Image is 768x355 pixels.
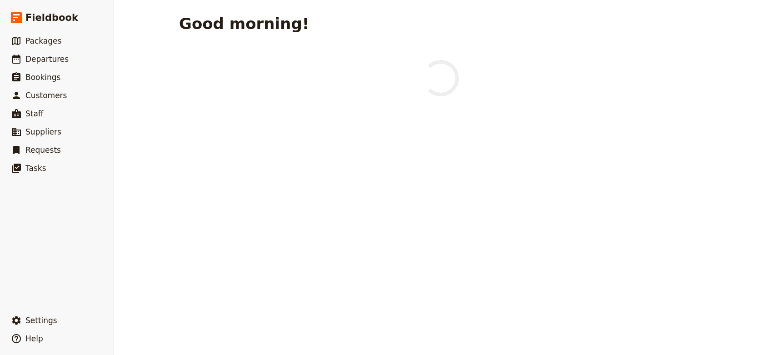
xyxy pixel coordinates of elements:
[25,316,57,325] span: Settings
[25,36,61,45] span: Packages
[25,91,67,100] span: Customers
[25,73,60,82] span: Bookings
[25,164,46,173] span: Tasks
[25,109,44,118] span: Staff
[25,55,69,64] span: Departures
[25,11,78,25] span: Fieldbook
[25,145,61,155] span: Requests
[25,127,61,136] span: Suppliers
[179,15,309,33] h1: Good morning!
[25,334,43,343] span: Help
